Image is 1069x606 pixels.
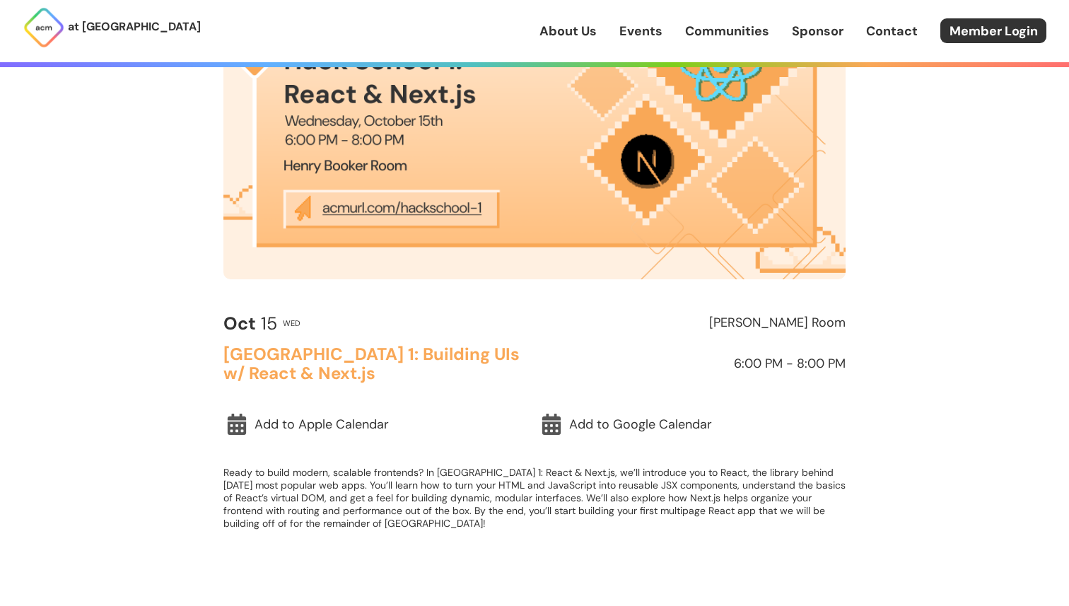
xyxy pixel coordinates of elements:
a: Member Login [940,18,1046,43]
a: About Us [539,22,597,40]
a: at [GEOGRAPHIC_DATA] [23,6,201,49]
a: Sponsor [792,22,843,40]
a: Contact [866,22,918,40]
h2: [GEOGRAPHIC_DATA] 1: Building UIs w/ React & Next.js [223,345,528,383]
h2: 15 [223,314,277,334]
a: Communities [685,22,769,40]
h2: Wed [283,319,300,327]
img: ACM Logo [23,6,65,49]
p: at [GEOGRAPHIC_DATA] [68,18,201,36]
h2: 6:00 PM - 8:00 PM [541,357,846,371]
a: Add to Apple Calendar [223,408,531,441]
a: Events [619,22,662,40]
b: Oct [223,312,256,335]
p: Ready to build modern, scalable frontends? In [GEOGRAPHIC_DATA] 1: React & Next.js, we’ll introdu... [223,466,846,530]
a: Add to Google Calendar [538,408,846,441]
h2: [PERSON_NAME] Room [541,316,846,330]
